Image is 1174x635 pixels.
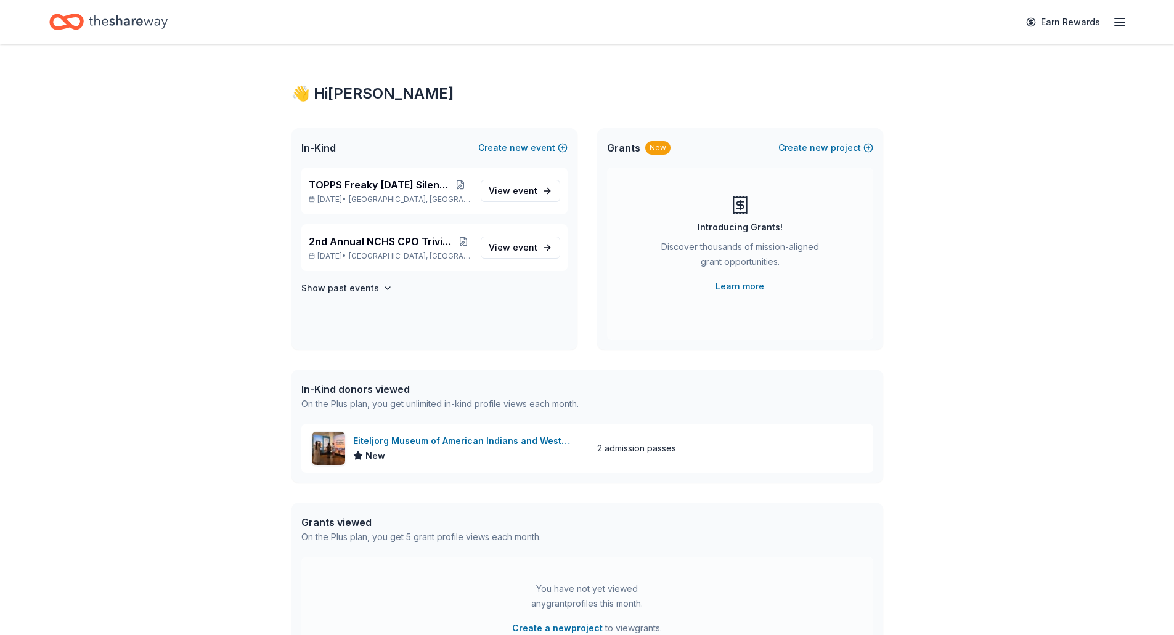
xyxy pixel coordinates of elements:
[349,195,470,204] span: [GEOGRAPHIC_DATA], [GEOGRAPHIC_DATA]
[656,240,824,274] div: Discover thousands of mission-aligned grant opportunities.
[309,195,471,204] p: [DATE] •
[513,185,537,196] span: event
[510,581,664,611] div: You have not yet viewed any grant profiles this month.
[1019,11,1107,33] a: Earn Rewards
[607,140,640,155] span: Grants
[597,441,676,456] div: 2 admission passes
[698,220,783,235] div: Introducing Grants!
[810,140,828,155] span: new
[481,180,560,202] a: View event
[309,234,456,249] span: 2nd Annual NCHS CPO Trivia Night & Silent Auction
[645,141,671,155] div: New
[49,7,168,36] a: Home
[365,448,385,463] span: New
[291,84,883,103] div: 👋 Hi [PERSON_NAME]
[353,434,577,448] div: Eiteljorg Museum of American Indians and Western Art
[715,279,764,294] a: Learn more
[312,432,345,465] img: Image for Eiteljorg Museum of American Indians and Western Art
[478,140,568,155] button: Createnewevent
[510,140,528,155] span: new
[481,237,560,259] a: View event
[301,382,579,397] div: In-Kind donors viewed
[309,251,471,261] p: [DATE] •
[301,281,393,296] button: Show past events
[301,515,541,530] div: Grants viewed
[489,184,537,198] span: View
[301,530,541,544] div: On the Plus plan, you get 5 grant profile views each month.
[489,240,537,255] span: View
[301,397,579,411] div: On the Plus plan, you get unlimited in-kind profile views each month.
[513,242,537,253] span: event
[301,281,379,296] h4: Show past events
[349,251,470,261] span: [GEOGRAPHIC_DATA], [GEOGRAPHIC_DATA]
[301,140,336,155] span: In-Kind
[778,140,873,155] button: Createnewproject
[309,177,451,192] span: TOPPS Freaky [DATE] Silent Auction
